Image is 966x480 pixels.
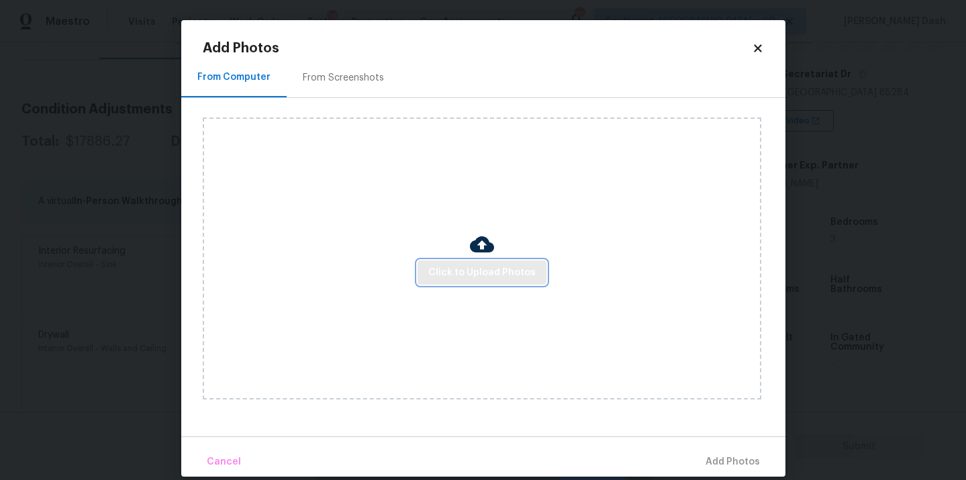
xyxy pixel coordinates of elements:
[201,448,246,477] button: Cancel
[470,232,494,256] img: Cloud Upload Icon
[197,70,271,84] div: From Computer
[203,42,752,55] h2: Add Photos
[418,260,546,285] button: Click to Upload Photos
[207,454,241,471] span: Cancel
[428,265,536,281] span: Click to Upload Photos
[303,71,384,85] div: From Screenshots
